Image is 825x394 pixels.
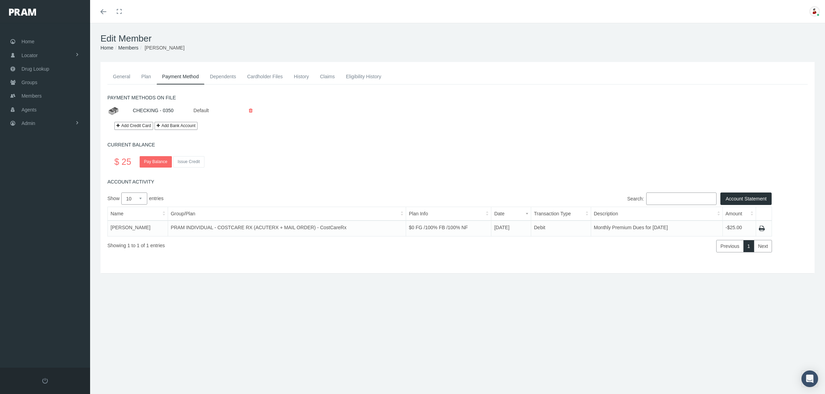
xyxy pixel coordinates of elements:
a: Add Credit Card [114,122,153,130]
span: Monthly Premium Dues for [DATE] [594,225,668,230]
button: Add Bank Account [155,122,198,130]
div: Open Intercom Messenger [801,370,818,387]
span: [PERSON_NAME] [111,225,150,230]
span: Home [21,35,34,48]
span: Admin [21,117,35,130]
label: Search: [440,192,717,205]
img: S_Profile_Picture_701.jpg [809,6,820,17]
a: CHECKING - 0350 [133,108,173,113]
th: Group/Plan: activate to sort column ascending [168,207,406,221]
a: Print [759,225,765,232]
a: Home [100,45,113,51]
th: Plan Info: activate to sort column ascending [406,207,491,221]
a: Members [118,45,138,51]
img: card_bank.png [107,105,120,117]
a: Plan [136,69,157,84]
span: $ 25 [114,157,131,167]
label: Show entries [107,192,440,205]
a: Claims [314,69,340,84]
h1: Edit Member [100,33,815,44]
span: -$25.00 [726,225,742,230]
img: PRAM_20_x_78.png [9,9,36,16]
a: Pay Balance [140,156,172,168]
a: 1 [743,240,754,252]
span: Groups [21,76,37,89]
span: [PERSON_NAME] [144,45,184,51]
a: Next [754,240,772,252]
h5: PAYMENT METHODS ON FILE [107,95,808,101]
span: Agents [21,103,37,116]
h5: CURRENT BALANCE [107,142,808,148]
th: Date: activate to sort column ascending [491,207,531,221]
span: [DATE] [494,225,509,230]
a: Delete [244,108,258,113]
button: Issue Credit [173,156,204,168]
a: Payment Method [157,69,204,84]
th: Transaction Type: activate to sort column ascending [531,207,591,221]
th: Amount: activate to sort column ascending [722,207,756,221]
th: Description: activate to sort column ascending [591,207,722,221]
a: History [288,69,315,84]
select: Showentries [121,192,147,205]
a: Dependents [204,69,242,84]
span: Locator [21,49,38,62]
div: Default [188,105,208,117]
a: General [107,69,136,84]
a: Previous [716,240,743,252]
span: $0 FG /100% FB /100% NF [409,225,468,230]
button: Account Statement [720,192,772,205]
span: PRAM INDIVIDUAL - COSTCARE RX (ACUTERX + MAIL ORDER) - CostCareRx [171,225,346,230]
input: Search: [646,192,717,205]
span: Debit [534,225,545,230]
span: Drug Lookup [21,62,49,75]
a: Eligibility History [340,69,387,84]
a: Cardholder Files [242,69,288,84]
th: Name: activate to sort column ascending [108,207,168,221]
h5: ACCOUNT ACTIVITY [107,179,808,185]
span: Members [21,89,42,102]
